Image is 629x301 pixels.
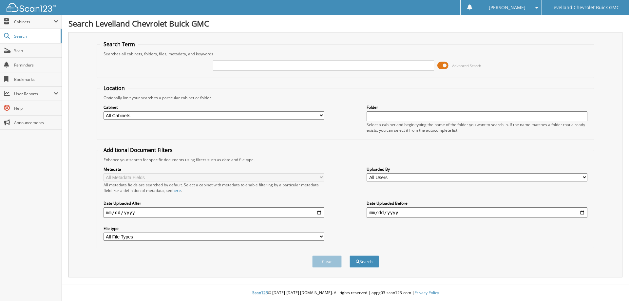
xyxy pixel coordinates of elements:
[367,200,587,206] label: Date Uploaded Before
[14,91,54,97] span: User Reports
[367,104,587,110] label: Folder
[367,207,587,218] input: end
[350,255,379,268] button: Search
[172,188,181,193] a: here
[100,41,138,48] legend: Search Term
[489,6,525,9] span: [PERSON_NAME]
[104,226,324,231] label: File type
[14,62,58,68] span: Reminders
[14,120,58,125] span: Announcements
[14,33,57,39] span: Search
[367,166,587,172] label: Uploaded By
[14,48,58,53] span: Scan
[551,6,619,9] span: Levelland Chevrolet Buick GMC
[100,95,591,101] div: Optionally limit your search to a particular cabinet or folder
[14,105,58,111] span: Help
[104,104,324,110] label: Cabinet
[14,19,54,25] span: Cabinets
[367,122,587,133] div: Select a cabinet and begin typing the name of the folder you want to search in. If the name match...
[14,77,58,82] span: Bookmarks
[100,51,591,57] div: Searches all cabinets, folders, files, metadata, and keywords
[100,146,176,154] legend: Additional Document Filters
[312,255,342,268] button: Clear
[104,166,324,172] label: Metadata
[414,290,439,295] a: Privacy Policy
[68,18,622,29] h1: Search Levelland Chevrolet Buick GMC
[452,63,481,68] span: Advanced Search
[104,200,324,206] label: Date Uploaded After
[252,290,268,295] span: Scan123
[100,85,128,92] legend: Location
[104,182,324,193] div: All metadata fields are searched by default. Select a cabinet with metadata to enable filtering b...
[100,157,591,162] div: Enhance your search for specific documents using filters such as date and file type.
[7,3,56,12] img: scan123-logo-white.svg
[62,285,629,301] div: © [DATE]-[DATE] [DOMAIN_NAME]. All rights reserved | appg03-scan123-com |
[104,207,324,218] input: start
